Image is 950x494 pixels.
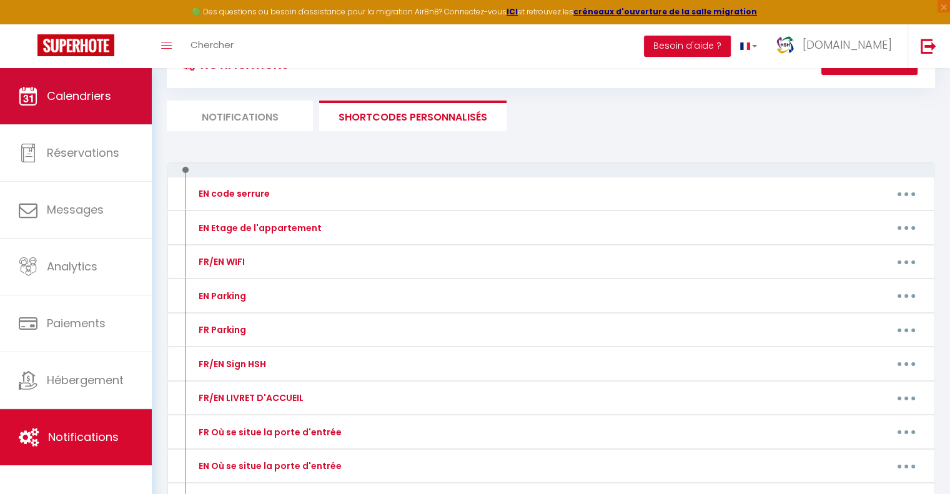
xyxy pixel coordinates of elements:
div: FR/EN Sign HSH [195,357,266,371]
li: Notifications [167,101,313,131]
span: Calendriers [47,88,111,104]
li: SHORTCODES PERSONNALISÉS [319,101,507,131]
a: créneaux d'ouverture de la salle migration [573,6,757,17]
span: Hébergement [47,372,124,388]
a: ... [DOMAIN_NAME] [766,24,908,68]
div: EN Parking [195,289,246,303]
div: FR/EN LIVRET D'ACCUEIL [195,391,304,405]
img: ... [776,36,794,54]
div: FR Parking [195,323,246,337]
span: [DOMAIN_NAME] [803,37,892,52]
span: Réservations [47,145,119,161]
button: Ouvrir le widget de chat LiveChat [10,5,47,42]
div: EN Où se situe la porte d'entrée [195,459,342,473]
span: Paiements [47,315,106,331]
div: FR/EN WIFI [195,255,245,269]
img: Super Booking [37,34,114,56]
span: Analytics [47,259,97,274]
div: EN code serrure [195,187,270,200]
div: FR Où se situe la porte d'entrée [195,425,342,439]
button: Besoin d'aide ? [644,36,731,57]
a: Chercher [181,24,243,68]
img: logout [921,38,936,54]
a: ICI [507,6,518,17]
span: Chercher [190,38,234,51]
div: EN Etage de l'appartement [195,221,322,235]
span: Notifications [48,429,119,445]
span: Messages [47,202,104,217]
